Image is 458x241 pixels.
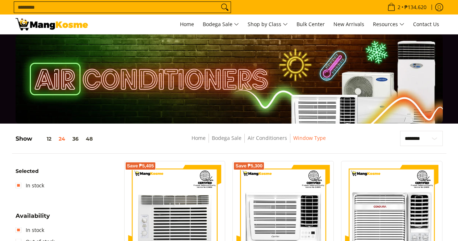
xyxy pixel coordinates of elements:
nav: Main Menu [95,14,443,34]
span: Availability [16,213,50,219]
a: Home [192,134,206,141]
span: Contact Us [413,21,439,28]
img: Bodega Sale Aircon l Mang Kosme: Home Appliances Warehouse Sale Window Type [16,18,88,30]
span: Bulk Center [297,21,325,28]
summary: Open [16,213,50,224]
span: New Arrivals [333,21,364,28]
button: 48 [82,136,96,142]
span: ₱134,620 [403,5,428,10]
a: Air Conditioners [248,134,287,141]
span: Window Type [293,134,326,143]
a: New Arrivals [330,14,368,34]
a: Home [176,14,198,34]
a: Bulk Center [293,14,328,34]
button: 12 [32,136,55,142]
span: Resources [373,20,404,29]
span: Home [180,21,194,28]
span: 2 [396,5,402,10]
nav: Breadcrumbs [142,134,375,150]
button: Search [219,2,231,13]
a: Shop by Class [244,14,291,34]
span: • [385,3,429,11]
a: Resources [369,14,408,34]
h6: Selected [16,168,117,175]
span: Shop by Class [248,20,288,29]
a: In stock [16,180,44,191]
a: In stock [16,224,44,236]
span: Bodega Sale [203,20,239,29]
button: 24 [55,136,69,142]
a: Bodega Sale [199,14,243,34]
h5: Show [16,135,96,142]
button: 36 [69,136,82,142]
a: Bodega Sale [212,134,241,141]
span: Save ₱5,300 [235,164,262,168]
span: Save ₱5,405 [127,164,154,168]
a: Contact Us [409,14,443,34]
